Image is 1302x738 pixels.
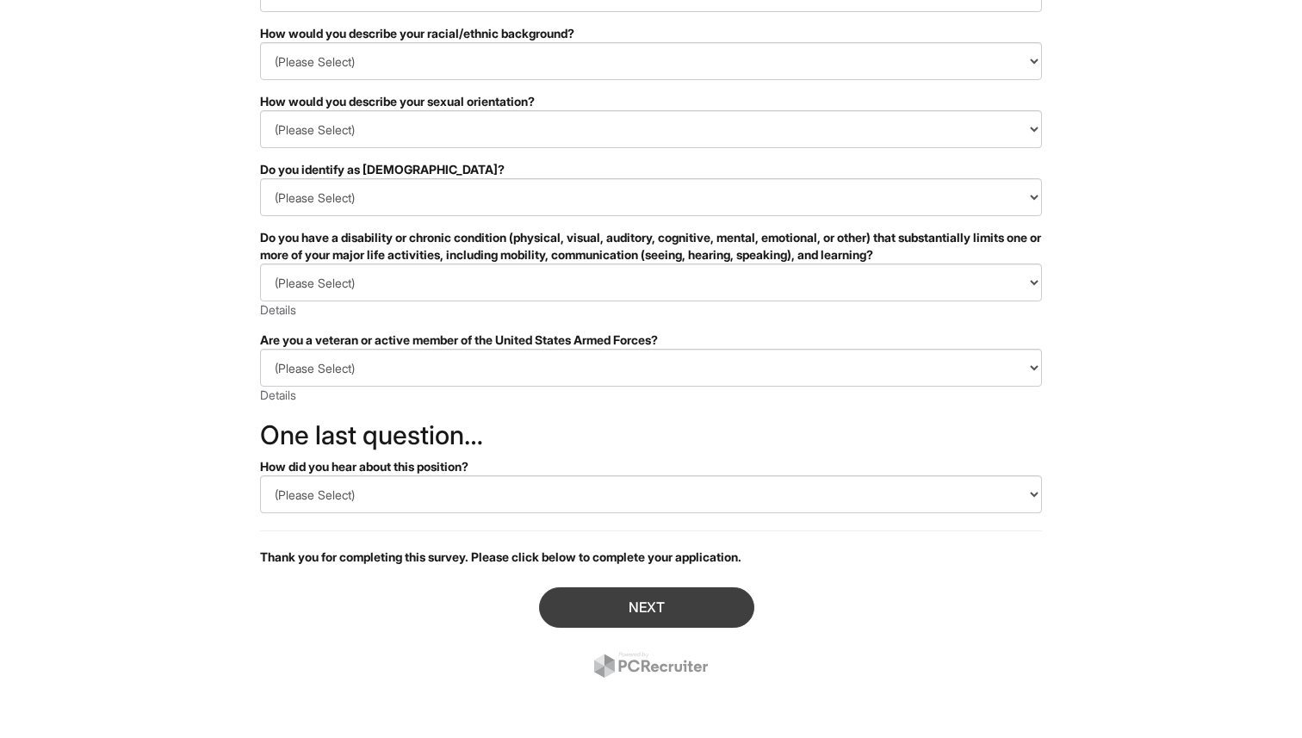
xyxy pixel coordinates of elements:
[260,161,1042,178] div: Do you identify as [DEMOGRAPHIC_DATA]?
[260,110,1042,148] select: How would you describe your sexual orientation?
[260,42,1042,80] select: How would you describe your racial/ethnic background?
[260,229,1042,264] div: Do you have a disability or chronic condition (physical, visual, auditory, cognitive, mental, emo...
[260,458,1042,475] div: How did you hear about this position?
[260,264,1042,301] select: Do you have a disability or chronic condition (physical, visual, auditory, cognitive, mental, emo...
[260,332,1042,349] div: Are you a veteran or active member of the United States Armed Forces?
[260,388,296,402] a: Details
[260,475,1042,513] select: How did you hear about this position?
[539,587,754,628] button: Next
[260,302,296,317] a: Details
[260,349,1042,387] select: Are you a veteran or active member of the United States Armed Forces?
[260,93,1042,110] div: How would you describe your sexual orientation?
[260,421,1042,450] h2: One last question…
[260,178,1042,216] select: Do you identify as transgender?
[260,25,1042,42] div: How would you describe your racial/ethnic background?
[260,549,1042,566] p: Thank you for completing this survey. Please click below to complete your application.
